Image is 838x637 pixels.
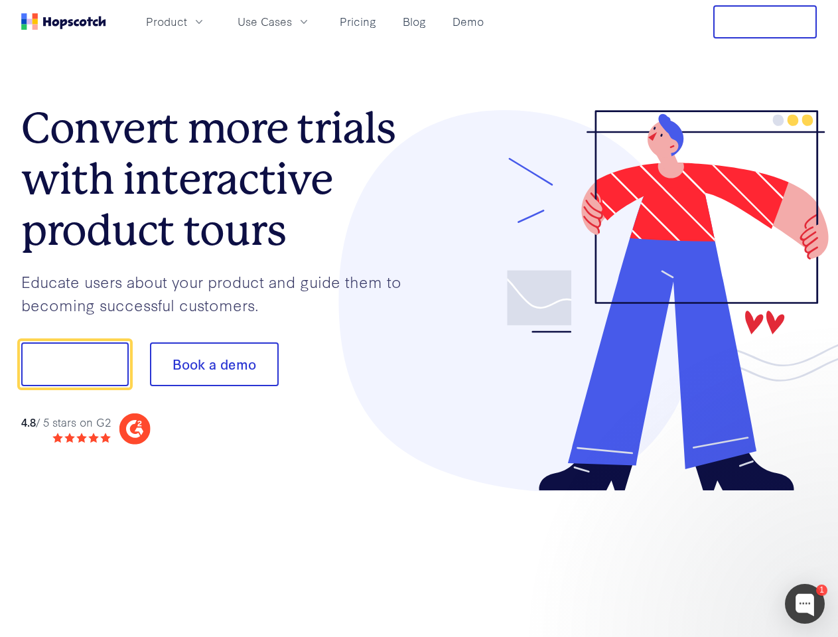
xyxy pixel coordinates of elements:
div: 1 [816,585,827,596]
a: Blog [397,11,431,33]
a: Pricing [334,11,382,33]
a: Home [21,13,106,30]
strong: 4.8 [21,414,36,429]
button: Free Trial [713,5,817,38]
a: Demo [447,11,489,33]
button: Show me! [21,342,129,386]
button: Use Cases [230,11,318,33]
span: Use Cases [238,13,292,30]
span: Product [146,13,187,30]
p: Educate users about your product and guide them to becoming successful customers. [21,270,419,316]
button: Book a demo [150,342,279,386]
button: Product [138,11,214,33]
div: / 5 stars on G2 [21,414,111,431]
h1: Convert more trials with interactive product tours [21,103,419,255]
